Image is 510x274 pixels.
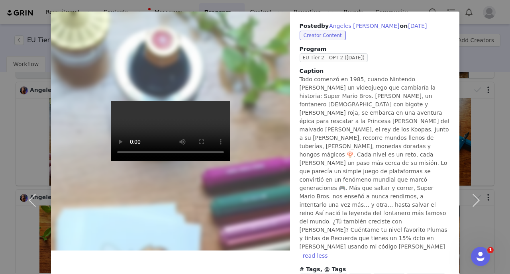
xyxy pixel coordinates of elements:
[300,53,368,62] span: EU Tier 2 - OPT 2 ([DATE])
[487,247,494,253] span: 1
[300,68,324,74] span: Caption
[300,23,428,29] span: Posted on
[300,54,371,61] a: EU Tier 2 - OPT 2 ([DATE])
[300,266,346,272] span: # Tags, @ Tags
[300,76,449,250] span: Todo comenzó en 1985, cuando Nintendo [PERSON_NAME] un videojuego que cambiaría la historia: Supe...
[408,21,427,31] button: [DATE]
[321,23,400,29] span: by
[471,247,490,266] iframe: Intercom live chat
[329,21,400,31] button: Angeles [PERSON_NAME]
[300,31,346,40] span: Creator Content
[300,251,331,260] button: read less
[300,45,450,53] span: Program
